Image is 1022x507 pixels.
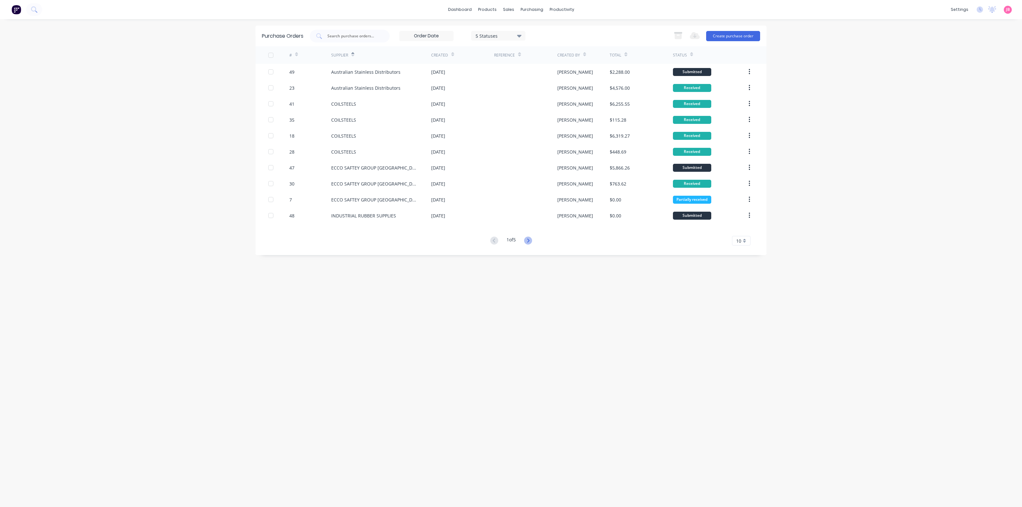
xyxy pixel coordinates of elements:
div: 35 [289,117,294,123]
div: INDUSTRIAL RUBBER SUPPLIES [331,212,396,219]
div: COILSTEELS [331,101,356,107]
div: Received [673,148,711,156]
div: [DATE] [431,85,445,91]
div: settings [948,5,972,14]
div: $4,576.00 [610,85,630,91]
div: Submitted [673,68,711,76]
div: 5 Statuses [476,32,521,39]
div: [PERSON_NAME] [557,69,593,75]
div: Supplier [331,52,348,58]
div: $115.28 [610,117,626,123]
div: 18 [289,132,294,139]
div: Australian Stainless Distributors [331,69,400,75]
div: sales [500,5,517,14]
input: Search purchase orders... [327,33,380,39]
div: 48 [289,212,294,219]
span: JB [1006,7,1010,12]
div: # [289,52,292,58]
div: 28 [289,148,294,155]
div: $2,288.00 [610,69,630,75]
div: 47 [289,164,294,171]
div: [DATE] [431,117,445,123]
div: [DATE] [431,180,445,187]
input: Order Date [400,31,453,41]
div: [PERSON_NAME] [557,196,593,203]
div: 49 [289,69,294,75]
div: 1 of 5 [507,236,516,246]
div: ECCO SAFTEY GROUP [GEOGRAPHIC_DATA] [331,164,418,171]
div: $6,319.27 [610,132,630,139]
div: 23 [289,85,294,91]
div: Australian Stainless Distributors [331,85,400,91]
div: $6,255.55 [610,101,630,107]
div: purchasing [517,5,546,14]
div: Received [673,84,711,92]
div: Received [673,116,711,124]
a: dashboard [445,5,475,14]
div: [PERSON_NAME] [557,212,593,219]
div: 41 [289,101,294,107]
div: [DATE] [431,132,445,139]
div: ECCO SAFTEY GROUP [GEOGRAPHIC_DATA] [331,196,418,203]
div: [PERSON_NAME] [557,85,593,91]
div: 30 [289,180,294,187]
div: ECCO SAFTEY GROUP [GEOGRAPHIC_DATA] [331,180,418,187]
div: $448.69 [610,148,626,155]
div: $0.00 [610,212,621,219]
div: [PERSON_NAME] [557,117,593,123]
div: [DATE] [431,148,445,155]
div: COILSTEELS [331,117,356,123]
div: [PERSON_NAME] [557,180,593,187]
div: Purchase Orders [262,32,303,40]
div: Submitted [673,212,711,220]
div: [DATE] [431,69,445,75]
div: Created [431,52,448,58]
span: 10 [736,238,741,244]
div: [PERSON_NAME] [557,132,593,139]
img: Factory [11,5,21,14]
div: Received [673,180,711,188]
div: $763.62 [610,180,626,187]
div: Partially received [673,196,711,204]
div: [DATE] [431,212,445,219]
div: [PERSON_NAME] [557,164,593,171]
div: Submitted [673,164,711,172]
div: 7 [289,196,292,203]
div: products [475,5,500,14]
div: $0.00 [610,196,621,203]
div: Created By [557,52,580,58]
div: [DATE] [431,101,445,107]
div: [PERSON_NAME] [557,148,593,155]
div: COILSTEELS [331,132,356,139]
div: Reference [494,52,515,58]
div: $5,866.26 [610,164,630,171]
div: [PERSON_NAME] [557,101,593,107]
button: Create purchase order [706,31,760,41]
div: Status [673,52,687,58]
div: Received [673,132,711,140]
div: productivity [546,5,577,14]
div: Total [610,52,621,58]
div: COILSTEELS [331,148,356,155]
div: Received [673,100,711,108]
div: [DATE] [431,164,445,171]
div: [DATE] [431,196,445,203]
